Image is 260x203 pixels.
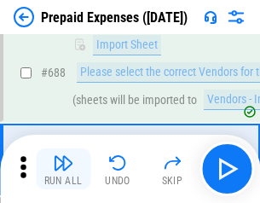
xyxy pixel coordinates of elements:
button: Undo [90,148,145,189]
img: Skip [162,153,182,173]
img: Main button [213,155,240,183]
img: Support [204,10,217,24]
div: Run All [44,176,83,186]
div: Import Sheet [93,35,161,55]
img: Back [14,7,34,27]
span: # 688 [41,66,66,79]
div: Skip [162,176,183,186]
button: Run All [36,148,90,189]
img: Settings menu [226,7,246,27]
div: Prepaid Expenses ([DATE]) [41,9,188,26]
img: Run All [53,153,73,173]
div: Undo [105,176,130,186]
img: Undo [107,153,128,173]
button: Skip [145,148,199,189]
